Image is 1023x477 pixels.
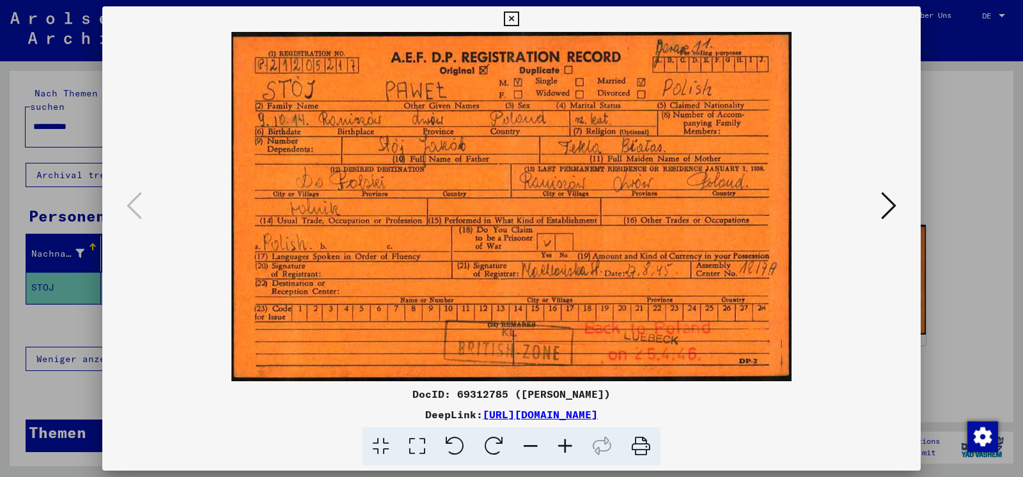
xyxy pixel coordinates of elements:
a: [URL][DOMAIN_NAME] [483,408,598,421]
img: Zustimmung ändern [967,421,998,452]
div: DocID: 69312785 ([PERSON_NAME]) [102,386,921,402]
div: DeepLink: [102,407,921,422]
img: 001.jpg [146,32,877,381]
div: Zustimmung ändern [967,421,997,451]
